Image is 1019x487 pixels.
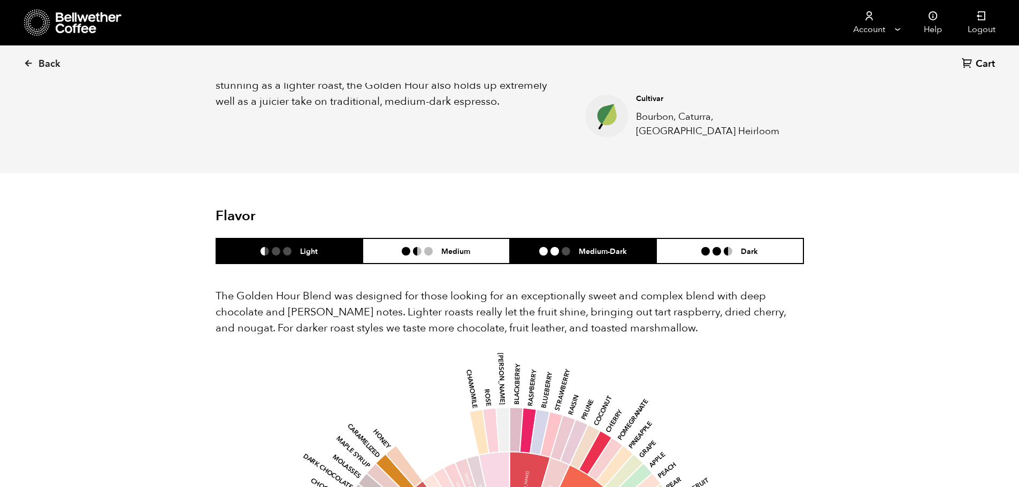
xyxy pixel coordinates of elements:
h6: Medium [441,246,470,256]
p: The Golden Hour Blend was designed for those looking for an exceptionally sweet and complex blend... [216,288,804,336]
p: Bourbon, Caturra, [GEOGRAPHIC_DATA] Heirloom [636,110,787,138]
h6: Light [300,246,318,256]
a: Cart [962,57,998,72]
span: Back [39,58,60,71]
span: Cart [976,58,995,71]
h4: Cultivar [636,94,787,104]
h6: Medium-Dark [579,246,627,256]
h2: Flavor [216,208,412,225]
h6: Dark [741,246,758,256]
